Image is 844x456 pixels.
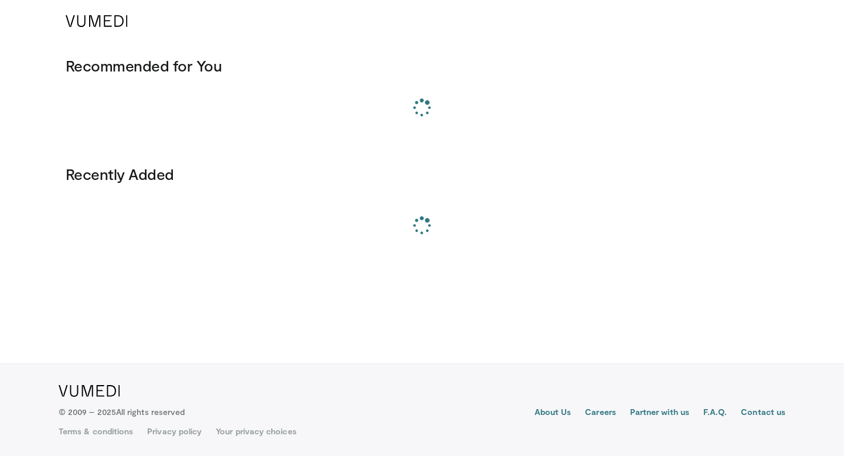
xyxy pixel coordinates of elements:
[216,426,296,437] a: Your privacy choices
[59,426,133,437] a: Terms & conditions
[741,406,785,420] a: Contact us
[630,406,689,420] a: Partner with us
[59,385,120,397] img: VuMedi Logo
[66,15,128,27] img: VuMedi Logo
[66,56,778,75] h3: Recommended for You
[116,407,185,417] span: All rights reserved
[535,406,571,420] a: About Us
[585,406,616,420] a: Careers
[59,406,185,418] p: © 2009 – 2025
[147,426,202,437] a: Privacy policy
[66,165,778,183] h3: Recently Added
[703,406,727,420] a: F.A.Q.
